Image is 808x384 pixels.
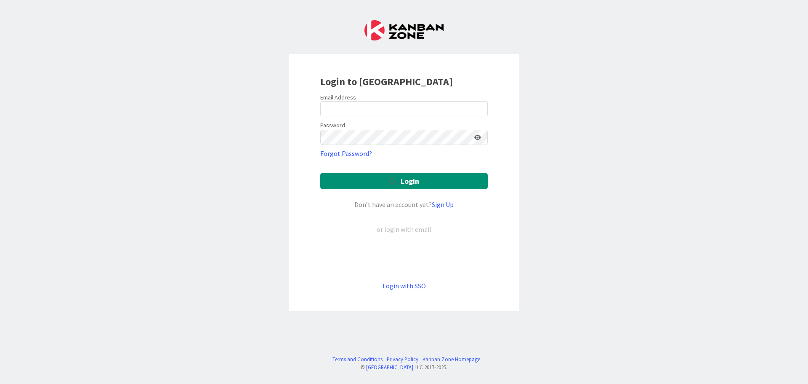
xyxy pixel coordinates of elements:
a: Forgot Password? [320,148,372,158]
a: Privacy Policy [387,355,418,363]
div: © LLC 2017- 2025 . [328,363,480,371]
label: Password [320,121,345,130]
button: Login [320,173,488,189]
a: [GEOGRAPHIC_DATA] [366,364,413,371]
a: Kanban Zone Homepage [423,355,480,363]
div: Don’t have an account yet? [320,199,488,209]
div: or login with email [375,224,433,234]
a: Sign Up [432,200,454,209]
a: Terms and Conditions [332,355,383,363]
b: Login to [GEOGRAPHIC_DATA] [320,75,453,88]
label: Email Address [320,94,356,101]
a: Login with SSO [383,282,426,290]
iframe: To enrich screen reader interactions, please activate Accessibility in Grammarly extension settings [316,248,492,267]
img: Kanban Zone [364,20,444,40]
